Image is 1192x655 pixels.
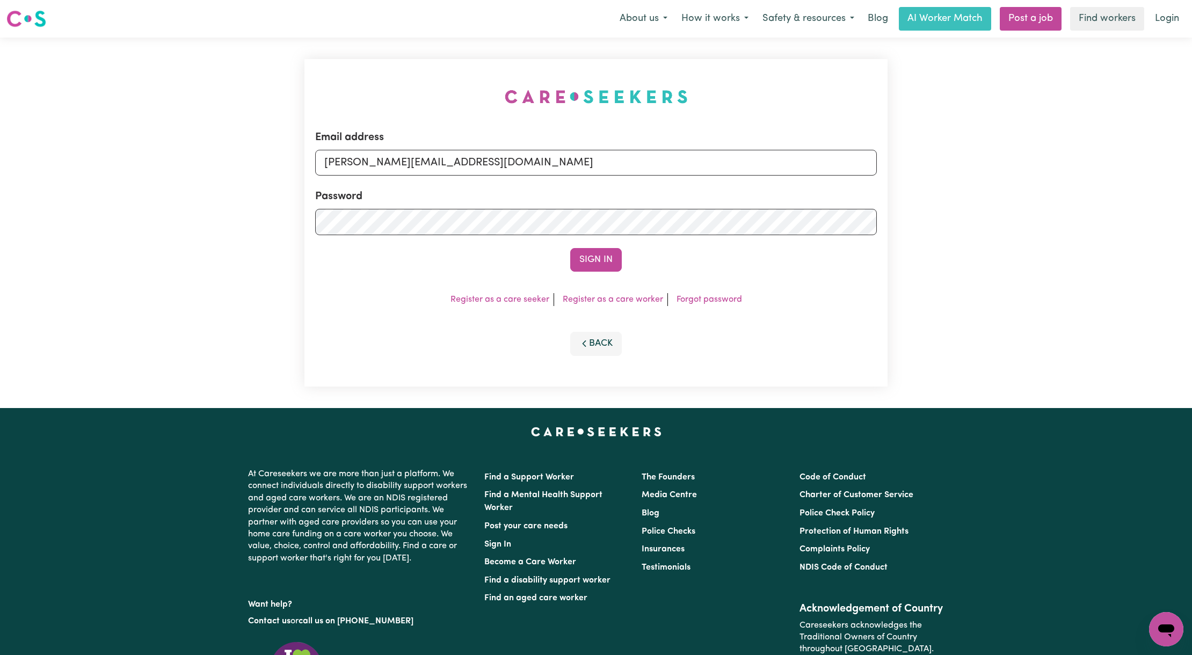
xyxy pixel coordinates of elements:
[315,188,362,205] label: Password
[315,129,384,145] label: Email address
[484,522,568,530] a: Post your care needs
[484,540,511,549] a: Sign In
[484,594,587,602] a: Find an aged care worker
[248,617,290,625] a: Contact us
[563,295,663,304] a: Register as a care worker
[1070,7,1144,31] a: Find workers
[6,9,46,28] img: Careseekers logo
[799,473,866,482] a: Code of Conduct
[799,491,913,499] a: Charter of Customer Service
[674,8,755,30] button: How it works
[248,464,471,569] p: At Careseekers we are more than just a platform. We connect individuals directly to disability su...
[248,611,471,631] p: or
[642,473,695,482] a: The Founders
[6,6,46,31] a: Careseekers logo
[642,491,697,499] a: Media Centre
[677,295,742,304] a: Forgot password
[1000,7,1062,31] a: Post a job
[799,602,944,615] h2: Acknowledgement of Country
[450,295,549,304] a: Register as a care seeker
[1149,612,1183,646] iframe: Button to launch messaging window, conversation in progress
[642,563,691,572] a: Testimonials
[799,509,875,518] a: Police Check Policy
[799,563,888,572] a: NDIS Code of Conduct
[299,617,413,625] a: call us on [PHONE_NUMBER]
[799,527,908,536] a: Protection of Human Rights
[1149,7,1186,31] a: Login
[484,576,610,585] a: Find a disability support worker
[484,473,574,482] a: Find a Support Worker
[755,8,861,30] button: Safety & resources
[642,545,685,554] a: Insurances
[642,509,659,518] a: Blog
[899,7,991,31] a: AI Worker Match
[570,248,622,272] button: Sign In
[531,427,662,436] a: Careseekers home page
[570,332,622,355] button: Back
[642,527,695,536] a: Police Checks
[861,7,895,31] a: Blog
[484,491,602,512] a: Find a Mental Health Support Worker
[248,594,471,610] p: Want help?
[799,545,870,554] a: Complaints Policy
[613,8,674,30] button: About us
[315,150,877,176] input: Email address
[484,558,576,566] a: Become a Care Worker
